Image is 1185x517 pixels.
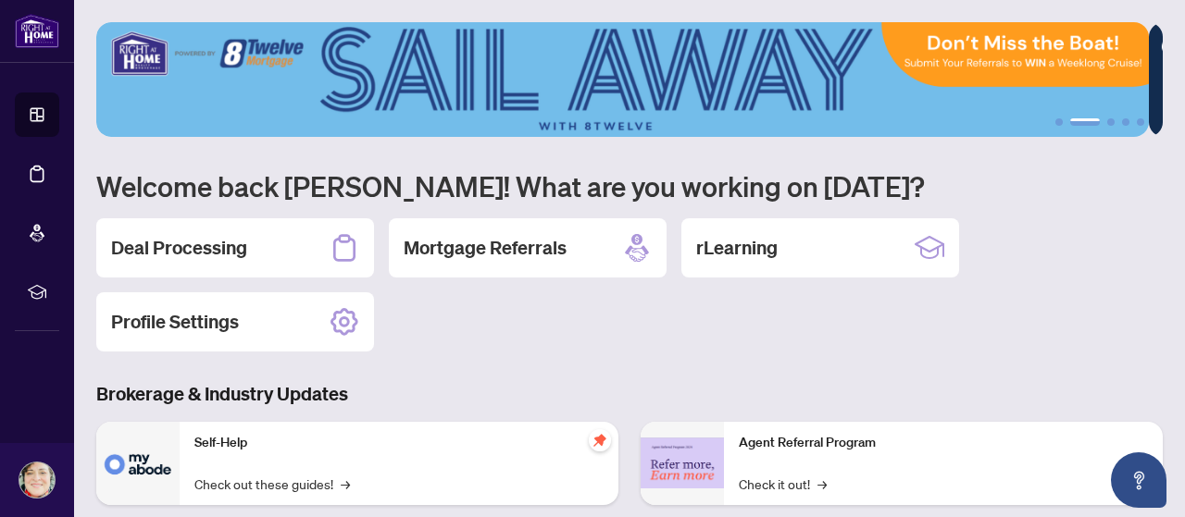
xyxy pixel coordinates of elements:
[96,422,180,505] img: Self-Help
[194,433,604,453] p: Self-Help
[111,235,247,261] h2: Deal Processing
[696,235,778,261] h2: rLearning
[1137,118,1144,126] button: 5
[1122,118,1129,126] button: 4
[817,474,827,494] span: →
[15,14,59,48] img: logo
[111,309,239,335] h2: Profile Settings
[194,474,350,494] a: Check out these guides!→
[96,168,1163,203] h1: Welcome back [PERSON_NAME]! What are you working on [DATE]?
[589,429,611,451] span: pushpin
[404,235,567,261] h2: Mortgage Referrals
[19,462,55,498] img: Profile Icon
[96,22,1149,137] img: Slide 1
[1055,118,1063,126] button: 1
[341,474,350,494] span: →
[1070,118,1100,126] button: 2
[641,437,724,488] img: Agent Referral Program
[739,474,827,494] a: Check it out!→
[1107,118,1115,126] button: 3
[1111,452,1166,508] button: Open asap
[739,433,1148,453] p: Agent Referral Program
[96,381,1163,407] h3: Brokerage & Industry Updates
